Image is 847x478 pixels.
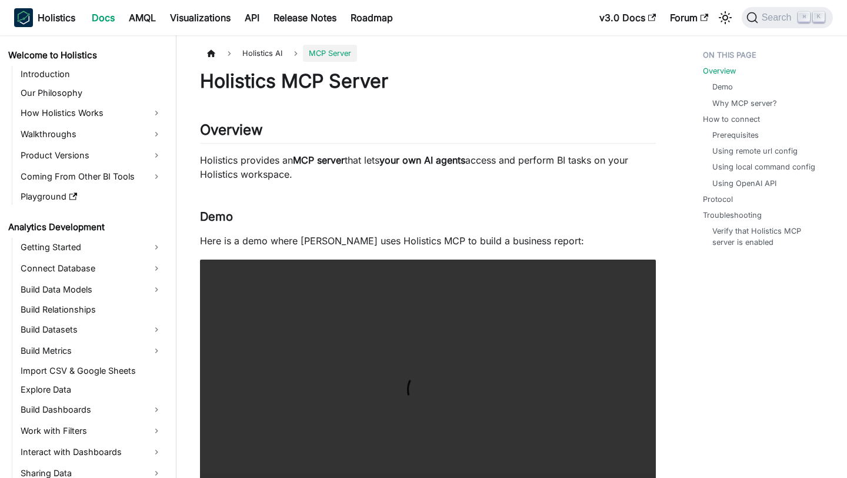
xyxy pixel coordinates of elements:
[17,66,166,82] a: Introduction
[17,363,166,379] a: Import CSV & Google Sheets
[38,11,75,25] b: Holistics
[17,400,166,419] a: Build Dashboards
[200,121,656,144] h2: Overview
[122,8,163,27] a: AMQL
[200,210,656,224] h3: Demo
[742,7,833,28] button: Search (Command+K)
[17,301,166,318] a: Build Relationships
[17,85,166,101] a: Our Philosophy
[5,47,166,64] a: Welcome to Holistics
[200,69,656,93] h1: Holistics MCP Server
[592,8,663,27] a: v3.0 Docs
[17,167,166,186] a: Coming From Other BI Tools
[5,219,166,235] a: Analytics Development
[200,45,656,62] nav: Breadcrumbs
[200,153,656,181] p: Holistics provides an that lets access and perform BI tasks on your Holistics workspace.
[758,12,799,23] span: Search
[798,12,810,22] kbd: ⌘
[813,12,825,22] kbd: K
[703,210,762,221] a: Troubleshooting
[17,280,166,299] a: Build Data Models
[703,114,760,125] a: How to connect
[344,8,400,27] a: Roadmap
[85,8,122,27] a: Docs
[200,45,222,62] a: Home page
[303,45,357,62] span: MCP Server
[17,443,166,462] a: Interact with Dashboards
[712,145,798,157] a: Using remote url config
[14,8,75,27] a: HolisticsHolistics
[17,146,166,165] a: Product Versions
[266,8,344,27] a: Release Notes
[200,234,656,248] p: Here is a demo where [PERSON_NAME] uses Holistics MCP to build a business report:
[712,178,776,189] a: Using OpenAI API
[238,8,266,27] a: API
[293,154,345,166] strong: MCP server
[712,161,815,172] a: Using local command config
[17,259,166,278] a: Connect Database
[14,8,33,27] img: Holistics
[712,98,777,109] a: Why MCP server?
[17,188,166,205] a: Playground
[17,421,166,440] a: Work with Filters
[17,238,166,257] a: Getting Started
[703,65,736,77] a: Overview
[663,8,715,27] a: Forum
[17,381,166,398] a: Explore Data
[17,341,166,360] a: Build Metrics
[712,225,823,248] a: Verify that Holistics MCP server is enabled
[379,154,465,166] strong: your own AI agents
[163,8,238,27] a: Visualizations
[712,130,759,141] a: Prerequisites
[703,194,733,205] a: Protocol
[236,45,288,62] span: Holistics AI
[716,8,735,27] button: Switch between dark and light mode (currently light mode)
[17,104,166,122] a: How Holistics Works
[712,81,733,92] a: Demo
[17,320,166,339] a: Build Datasets
[17,125,166,144] a: Walkthroughs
